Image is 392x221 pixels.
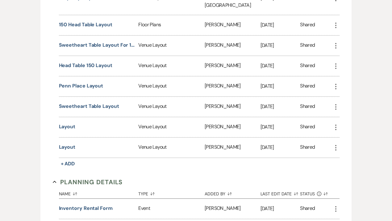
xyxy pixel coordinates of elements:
div: Shared [300,41,315,50]
button: layout [59,143,76,151]
div: Shared [300,103,315,111]
div: [PERSON_NAME] [205,138,260,158]
div: Venue Layout [138,56,205,76]
div: Venue Layout [138,36,205,56]
button: Type [138,187,205,198]
div: Venue Layout [138,76,205,96]
button: 150 Head Table Layout [59,21,112,28]
div: Venue Layout [138,138,205,158]
button: Planning Details [53,177,123,187]
div: Shared [300,21,315,29]
p: [DATE] [261,41,300,49]
div: [PERSON_NAME] [205,76,260,96]
div: [PERSON_NAME] [205,97,260,117]
div: [PERSON_NAME] [205,199,260,219]
p: [DATE] [261,62,300,70]
button: Last Edit Date [261,187,300,198]
div: Shared [300,123,315,131]
button: Penn Place layout [59,82,103,90]
p: [DATE] [261,21,300,29]
button: + Add [59,159,77,168]
button: Sweetheart table layout [59,103,119,110]
p: [DATE] [261,143,300,151]
span: + Add [61,160,75,167]
div: [PERSON_NAME] [205,36,260,56]
button: Head table 150 layout [59,62,112,69]
div: Shared [300,205,315,213]
div: Floor Plans [138,15,205,35]
div: Venue Layout [138,117,205,137]
p: [DATE] [261,205,300,213]
button: Name [59,187,139,198]
button: Inventory Rental Form [59,205,113,212]
div: Shared [300,82,315,91]
button: Sweetheart table layout for 150 [59,41,136,49]
div: [PERSON_NAME] [205,117,260,137]
div: [PERSON_NAME] [205,56,260,76]
p: [DATE] [261,123,300,131]
p: [DATE] [261,82,300,90]
button: layout [59,123,76,130]
div: Venue Layout [138,97,205,117]
button: Status [300,187,332,198]
div: Event [138,199,205,219]
p: [DATE] [261,103,300,111]
div: Shared [300,62,315,70]
div: Shared [300,143,315,152]
button: Added By [205,187,260,198]
div: [PERSON_NAME] [205,15,260,35]
span: Status [300,192,315,196]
